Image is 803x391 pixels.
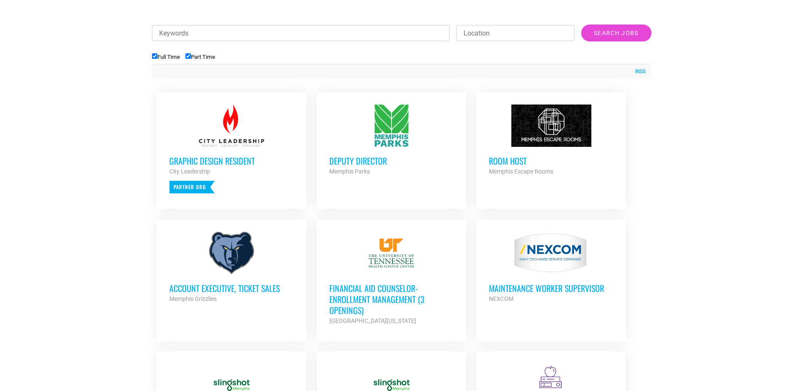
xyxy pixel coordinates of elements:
[157,219,306,317] a: Account Executive, Ticket Sales Memphis Grizzlies
[169,181,215,193] p: Partner Org
[169,168,210,175] strong: City Leadership
[489,168,553,175] strong: Memphis Escape Rooms
[152,25,450,41] input: Keywords
[329,168,370,175] strong: Memphis Parks
[329,317,416,324] strong: [GEOGRAPHIC_DATA][US_STATE]
[169,155,294,166] h3: Graphic Design Resident
[152,53,157,59] input: Full Time
[169,295,217,302] strong: Memphis Grizzlies
[581,25,651,41] input: Search Jobs
[489,283,613,294] h3: MAINTENANCE WORKER SUPERVISOR
[152,54,180,60] label: Full Time
[157,92,306,206] a: Graphic Design Resident City Leadership Partner Org
[476,219,626,317] a: MAINTENANCE WORKER SUPERVISOR NEXCOM
[169,283,294,294] h3: Account Executive, Ticket Sales
[329,155,454,166] h3: Deputy Director
[329,283,454,316] h3: Financial Aid Counselor-Enrollment Management (3 Openings)
[317,219,466,339] a: Financial Aid Counselor-Enrollment Management (3 Openings) [GEOGRAPHIC_DATA][US_STATE]
[185,54,215,60] label: Part Time
[631,67,646,76] a: RSS
[489,155,613,166] h3: Room Host
[456,25,574,41] input: Location
[185,53,191,59] input: Part Time
[317,92,466,189] a: Deputy Director Memphis Parks
[489,295,513,302] strong: NEXCOM
[476,92,626,189] a: Room Host Memphis Escape Rooms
